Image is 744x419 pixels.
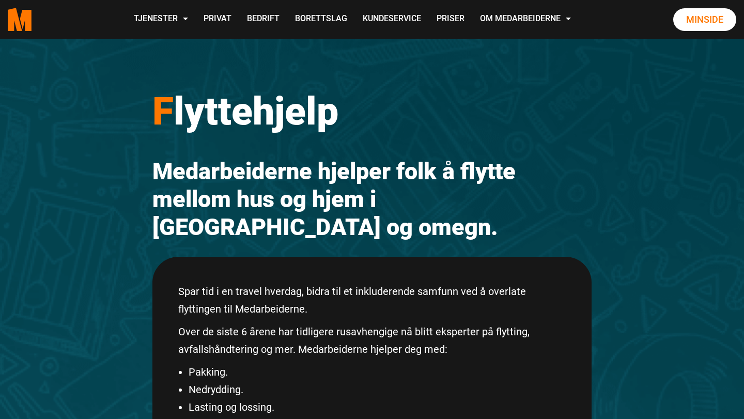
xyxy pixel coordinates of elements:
[152,88,592,134] h1: lyttehjelp
[189,363,566,381] li: Pakking.
[239,1,287,38] a: Bedrift
[673,8,736,31] a: Minside
[189,398,566,416] li: Lasting og lossing.
[355,1,429,38] a: Kundeservice
[126,1,196,38] a: Tjenester
[152,88,174,134] span: F
[189,381,566,398] li: Nedrydding.
[429,1,472,38] a: Priser
[196,1,239,38] a: Privat
[287,1,355,38] a: Borettslag
[178,323,566,358] p: Over de siste 6 årene har tidligere rusavhengige nå blitt eksperter på flytting, avfallshåndterin...
[472,1,579,38] a: Om Medarbeiderne
[152,158,592,241] h2: Medarbeiderne hjelper folk å flytte mellom hus og hjem i [GEOGRAPHIC_DATA] og omegn.
[178,283,566,318] p: Spar tid i en travel hverdag, bidra til et inkluderende samfunn ved å overlate flyttingen til Med...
